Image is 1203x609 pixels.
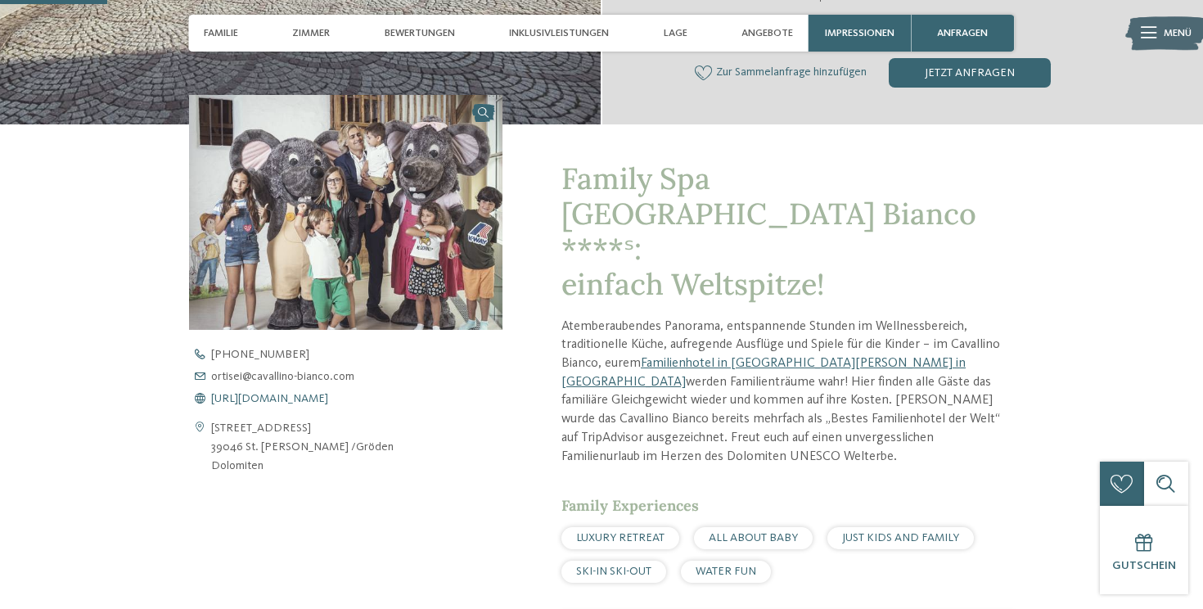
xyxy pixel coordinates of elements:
a: ortisei@cavallino-bianco.com [189,371,528,382]
span: [PHONE_NUMBER] [211,349,309,360]
span: LUXURY RETREAT [576,532,665,544]
span: Lage [664,27,687,39]
span: WATER FUN [696,566,756,577]
span: Zimmer [292,27,330,39]
span: Familie [204,27,238,39]
a: [PHONE_NUMBER] [189,349,528,360]
address: [STREET_ADDRESS] 39046 St. [PERSON_NAME] /Gröden Dolomiten [211,419,394,476]
span: Angebote [741,27,793,39]
span: Bewertungen [385,27,455,39]
span: Family Spa [GEOGRAPHIC_DATA] Bianco ****ˢ: einfach Weltspitze! [561,160,976,304]
span: anfragen [937,27,988,39]
span: Zur Sammelanfrage hinzufügen [716,66,867,79]
span: ALL ABOUT BABY [709,532,798,544]
a: Gutschein [1100,506,1188,594]
a: [URL][DOMAIN_NAME] [189,393,528,404]
div: jetzt anfragen [889,58,1051,88]
span: [URL][DOMAIN_NAME] [211,393,328,404]
img: Im Familienhotel in St. Ulrich in Gröden wunschlos glücklich [189,95,502,331]
span: JUST KIDS AND FAMILY [842,532,959,544]
p: Atemberaubendes Panorama, entspannende Stunden im Wellnessbereich, traditionelle Küche, aufregend... [561,318,1014,467]
a: Familienhotel in [GEOGRAPHIC_DATA][PERSON_NAME] in [GEOGRAPHIC_DATA] [561,357,966,389]
span: Inklusivleistungen [509,27,609,39]
span: ortisei@ cavallino-bianco. com [211,371,354,382]
span: SKI-IN SKI-OUT [576,566,651,577]
span: Impressionen [825,27,894,39]
span: Family Experiences [561,496,699,515]
span: Gutschein [1112,560,1176,571]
